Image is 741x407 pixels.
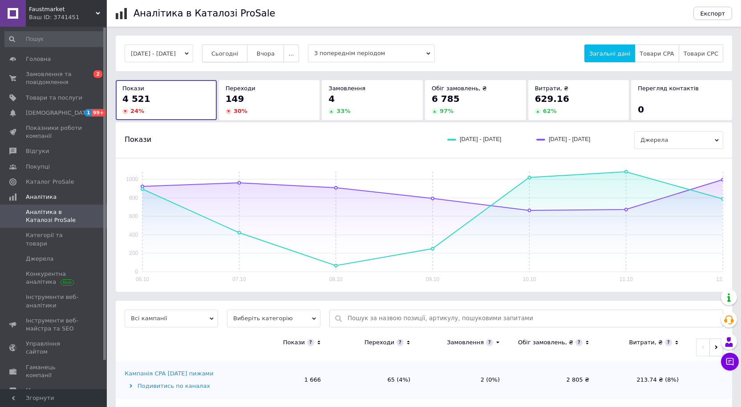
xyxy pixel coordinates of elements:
[584,44,635,62] button: Загальні дані
[684,50,718,57] span: Товари CPC
[679,44,723,62] button: Товари CPC
[535,85,569,92] span: Витрати, ₴
[440,108,454,114] span: 97 %
[125,310,218,327] span: Всі кампанії
[134,8,275,19] h1: Аналітика в Каталозі ProSale
[598,361,688,399] td: 213.74 ₴ (8%)
[256,50,275,57] span: Вчора
[202,44,248,62] button: Сьогодні
[130,108,144,114] span: 24 %
[336,108,350,114] span: 33 %
[426,276,439,282] text: 09.10
[589,50,630,57] span: Загальні дані
[26,109,92,117] span: [DEMOGRAPHIC_DATA]
[509,361,598,399] td: 2 805 ₴
[26,94,82,102] span: Товари та послуги
[721,353,739,371] button: Чат з покупцем
[125,382,238,390] div: Подивитись по каналах
[26,70,82,86] span: Замовлення та повідомлення
[522,276,536,282] text: 10.10
[419,361,509,399] td: 2 (0%)
[234,108,247,114] span: 30 %
[518,338,573,347] div: Обіг замовлень, ₴
[26,147,49,155] span: Відгуки
[136,276,149,282] text: 06.10
[26,193,57,201] span: Аналітика
[26,317,82,333] span: Інструменти веб-майстра та SEO
[716,276,729,282] text: 12.10
[240,361,330,399] td: 1 666
[701,10,725,17] span: Експорт
[447,338,484,347] div: Замовлення
[640,50,674,57] span: Товари CPA
[638,104,644,115] span: 0
[226,85,255,92] span: Переходи
[4,31,105,47] input: Пошук
[432,85,487,92] span: Обіг замовлень, ₴
[629,338,663,347] div: Витрати, ₴
[125,370,214,378] div: Кампанія CPA [DATE] пижами
[93,70,102,78] span: 2
[634,131,723,149] span: Джерела
[129,213,138,219] text: 600
[620,276,633,282] text: 11.10
[226,93,244,104] span: 149
[26,124,82,140] span: Показники роботи компанії
[29,13,107,21] div: Ваш ID: 3741451
[26,340,82,356] span: Управління сайтом
[283,338,305,347] div: Покази
[85,109,92,117] span: 1
[308,44,435,62] span: З попереднім періодом
[288,50,294,57] span: ...
[122,85,144,92] span: Покази
[283,44,299,62] button: ...
[26,270,82,286] span: Конкурентна аналітика
[126,176,138,182] text: 1000
[328,93,335,104] span: 4
[26,293,82,309] span: Інструменти веб-аналітики
[543,108,557,114] span: 62 %
[29,5,96,13] span: Faustmarket
[329,276,343,282] text: 08.10
[328,85,365,92] span: Замовлення
[26,363,82,379] span: Гаманець компанії
[125,44,193,62] button: [DATE] - [DATE]
[129,232,138,238] text: 400
[330,361,419,399] td: 65 (4%)
[135,269,138,275] text: 0
[227,310,320,327] span: Виберіть категорію
[232,276,246,282] text: 07.10
[26,255,53,263] span: Джерела
[247,44,284,62] button: Вчора
[638,85,699,92] span: Перегляд контактів
[122,93,150,104] span: 4 521
[26,178,74,186] span: Каталог ProSale
[364,338,394,347] div: Переходи
[125,135,151,145] span: Покази
[92,109,106,117] span: 99+
[26,231,82,247] span: Категорії та товари
[211,50,239,57] span: Сьогодні
[535,93,569,104] span: 629.16
[348,310,718,327] input: Пошук за назвою позиції, артикулу, пошуковими запитами
[432,93,460,104] span: 6 785
[26,387,49,395] span: Маркет
[635,44,679,62] button: Товари CPA
[129,195,138,201] text: 800
[693,7,733,20] button: Експорт
[26,208,82,224] span: Аналітика в Каталозі ProSale
[26,163,50,171] span: Покупці
[26,55,51,63] span: Головна
[129,250,138,256] text: 200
